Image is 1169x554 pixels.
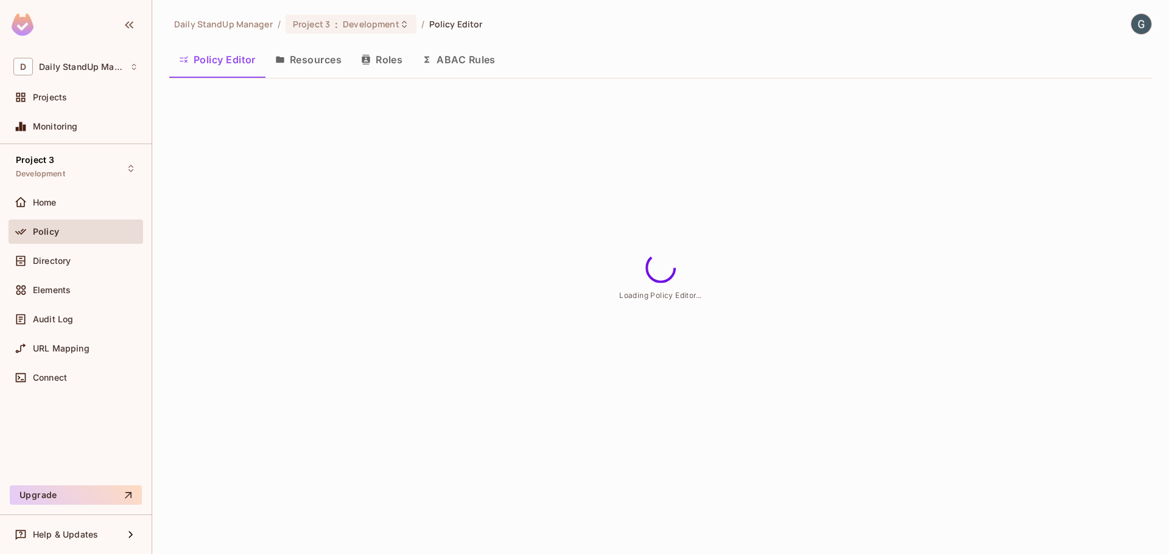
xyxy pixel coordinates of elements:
[33,92,67,102] span: Projects
[174,18,273,30] span: the active workspace
[39,62,124,72] span: Workspace: Daily StandUp Manager
[412,44,505,75] button: ABAC Rules
[33,122,78,131] span: Monitoring
[12,13,33,36] img: SReyMgAAAABJRU5ErkJggg==
[1131,14,1151,34] img: Goran Jovanovic
[278,18,281,30] li: /
[169,44,265,75] button: Policy Editor
[343,18,399,30] span: Development
[421,18,424,30] li: /
[16,169,65,179] span: Development
[334,19,339,29] span: :
[265,44,351,75] button: Resources
[10,485,142,505] button: Upgrade
[16,155,54,165] span: Project 3
[619,290,702,299] span: Loading Policy Editor...
[33,227,59,237] span: Policy
[351,44,412,75] button: Roles
[33,285,71,295] span: Elements
[33,198,57,207] span: Home
[13,58,33,75] span: D
[33,373,67,383] span: Connect
[429,18,483,30] span: Policy Editor
[33,530,98,539] span: Help & Updates
[33,314,73,324] span: Audit Log
[293,18,330,30] span: Project 3
[33,256,71,266] span: Directory
[33,344,90,353] span: URL Mapping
